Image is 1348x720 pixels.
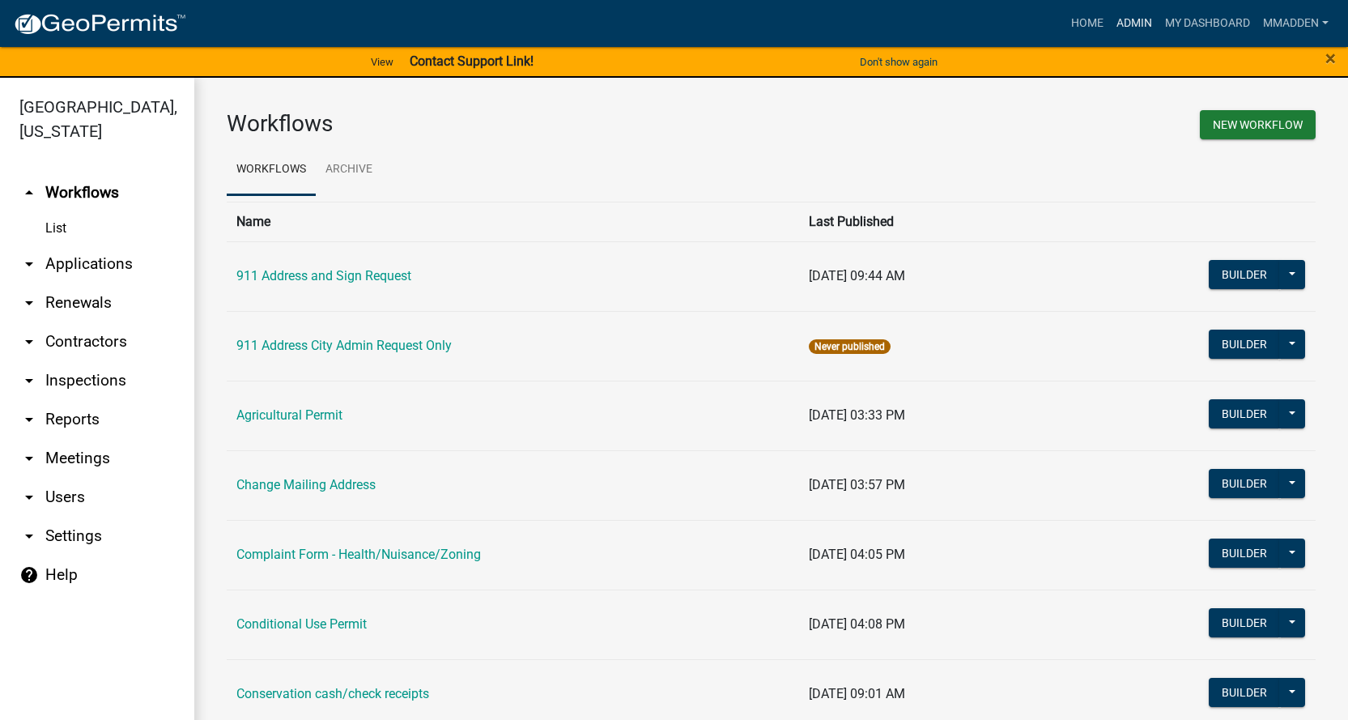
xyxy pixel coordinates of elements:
[364,49,400,75] a: View
[809,616,905,632] span: [DATE] 04:08 PM
[1209,678,1280,707] button: Builder
[236,338,452,353] a: 911 Address City Admin Request Only
[19,371,39,390] i: arrow_drop_down
[809,339,891,354] span: Never published
[316,144,382,196] a: Archive
[809,547,905,562] span: [DATE] 04:05 PM
[809,268,905,283] span: [DATE] 09:44 AM
[236,616,367,632] a: Conditional Use Permit
[19,254,39,274] i: arrow_drop_down
[1325,47,1336,70] span: ×
[1110,8,1159,39] a: Admin
[1159,8,1257,39] a: My Dashboard
[799,202,1116,241] th: Last Published
[853,49,944,75] button: Don't show again
[19,293,39,313] i: arrow_drop_down
[227,202,799,241] th: Name
[809,477,905,492] span: [DATE] 03:57 PM
[19,526,39,546] i: arrow_drop_down
[1209,260,1280,289] button: Builder
[19,410,39,429] i: arrow_drop_down
[236,268,411,283] a: 911 Address and Sign Request
[1257,8,1335,39] a: mmadden
[1209,539,1280,568] button: Builder
[1209,399,1280,428] button: Builder
[227,110,759,138] h3: Workflows
[410,53,534,69] strong: Contact Support Link!
[19,488,39,507] i: arrow_drop_down
[236,547,481,562] a: Complaint Form - Health/Nuisance/Zoning
[236,686,429,701] a: Conservation cash/check receipts
[236,477,376,492] a: Change Mailing Address
[1209,330,1280,359] button: Builder
[1209,608,1280,637] button: Builder
[19,183,39,202] i: arrow_drop_up
[19,332,39,351] i: arrow_drop_down
[1200,110,1316,139] button: New Workflow
[1209,469,1280,498] button: Builder
[19,449,39,468] i: arrow_drop_down
[19,565,39,585] i: help
[809,686,905,701] span: [DATE] 09:01 AM
[809,407,905,423] span: [DATE] 03:33 PM
[1325,49,1336,68] button: Close
[236,407,342,423] a: Agricultural Permit
[227,144,316,196] a: Workflows
[1065,8,1110,39] a: Home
